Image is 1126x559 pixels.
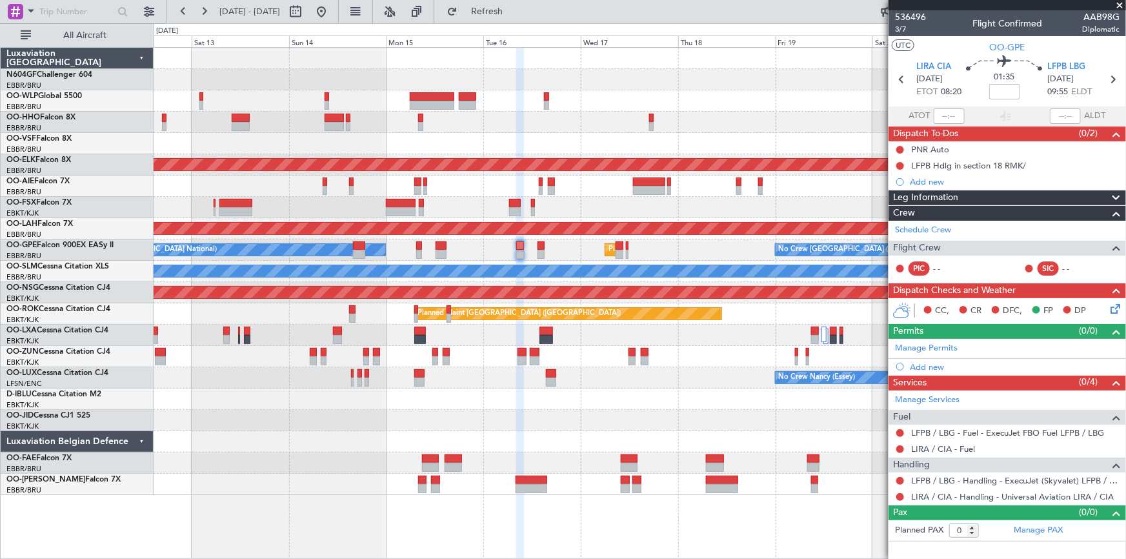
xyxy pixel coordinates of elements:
span: 01:35 [994,71,1015,84]
a: LFSN/ENC [6,379,42,389]
span: OO-LXA [6,327,37,334]
span: FP [1043,305,1053,318]
span: (0/0) [1080,324,1098,338]
span: DP [1074,305,1086,318]
span: ETOT [917,86,938,99]
a: OO-JIDCessna CJ1 525 [6,412,90,420]
div: Planned Maint [GEOGRAPHIC_DATA] ([GEOGRAPHIC_DATA]) [418,304,621,323]
a: OO-AIEFalcon 7X [6,178,70,185]
a: OO-ROKCessna Citation CJ4 [6,305,110,313]
div: LFPB Hdlg in section 18 RMK/ [911,160,1026,171]
input: --:-- [934,108,965,124]
span: D-IBLU [6,391,32,398]
a: Manage PAX [1014,524,1063,537]
span: Refresh [460,7,514,16]
div: Flight Confirmed [972,17,1042,31]
input: Trip Number [39,2,114,21]
a: EBBR/BRU [6,485,41,495]
span: Dispatch To-Dos [893,127,958,141]
a: EBKT/KJK [6,400,39,410]
a: OO-WLPGlobal 5500 [6,92,82,100]
div: Add new [910,361,1120,372]
a: EBKT/KJK [6,315,39,325]
span: 08:20 [941,86,962,99]
span: Pax [893,505,907,520]
span: 536496 [895,10,926,24]
a: Schedule Crew [895,224,951,237]
a: EBBR/BRU [6,464,41,474]
div: Wed 17 [581,36,678,47]
span: OO-FAE [6,454,36,462]
span: (0/2) [1080,127,1098,140]
div: Sun 14 [289,36,387,47]
span: Crew [893,206,915,221]
a: EBBR/BRU [6,145,41,154]
div: Add new [910,176,1120,187]
span: Services [893,376,927,391]
label: Planned PAX [895,524,943,537]
span: Diplomatic [1082,24,1120,35]
div: Tue 16 [483,36,581,47]
a: EBBR/BRU [6,251,41,261]
a: EBBR/BRU [6,166,41,176]
span: (0/0) [1080,505,1098,519]
span: AAB98G [1082,10,1120,24]
span: CC, [935,305,949,318]
a: D-IBLUCessna Citation M2 [6,391,101,398]
a: LFPB / LBG - Fuel - ExecuJet FBO Fuel LFPB / LBG [911,427,1104,438]
div: Planned Maint [GEOGRAPHIC_DATA] ([GEOGRAPHIC_DATA] National) [608,240,842,259]
div: SIC [1038,261,1059,276]
a: EBBR/BRU [6,102,41,112]
span: Dispatch Checks and Weather [893,283,1016,298]
a: EBBR/BRU [6,272,41,282]
span: LIRA CIA [917,61,952,74]
a: OO-[PERSON_NAME]Falcon 7X [6,476,121,483]
div: Sat 20 [872,36,970,47]
button: All Aircraft [14,25,140,46]
div: Sat 13 [192,36,289,47]
span: OO-ELK [6,156,35,164]
span: Handling [893,458,930,473]
span: OO-ZUN [6,348,39,356]
span: OO-WLP [6,92,38,100]
span: All Aircraft [34,31,136,40]
a: N604GFChallenger 604 [6,71,92,79]
a: EBKT/KJK [6,422,39,431]
button: UTC [892,39,914,51]
span: (0/4) [1080,375,1098,389]
span: Permits [893,324,923,339]
span: OO-GPE [989,41,1025,54]
span: ALDT [1084,110,1105,123]
div: No Crew [GEOGRAPHIC_DATA] ([GEOGRAPHIC_DATA] National) [779,240,995,259]
div: PNR Auto [911,144,949,155]
a: EBBR/BRU [6,230,41,239]
a: LIRA / CIA - Handling - Universal Aviation LIRA / CIA [911,491,1114,502]
span: OO-LAH [6,220,37,228]
a: Manage Permits [895,342,958,355]
span: OO-FSX [6,199,36,207]
span: LFPB LBG [1047,61,1085,74]
span: OO-VSF [6,135,36,143]
a: LIRA / CIA - Fuel [911,443,975,454]
span: DFC, [1003,305,1022,318]
span: N604GF [6,71,37,79]
div: Mon 15 [387,36,484,47]
span: [DATE] - [DATE] [219,6,280,17]
div: - - [1062,263,1091,274]
a: OO-ELKFalcon 8X [6,156,71,164]
span: OO-LUX [6,369,37,377]
a: OO-HHOFalcon 8X [6,114,75,121]
a: OO-VSFFalcon 8X [6,135,72,143]
a: EBKT/KJK [6,358,39,367]
a: EBKT/KJK [6,208,39,218]
span: OO-[PERSON_NAME] [6,476,85,483]
span: ATOT [909,110,930,123]
a: EBKT/KJK [6,336,39,346]
a: EBBR/BRU [6,81,41,90]
div: Fri 19 [776,36,873,47]
span: [DATE] [917,73,943,86]
span: Leg Information [893,190,958,205]
a: EBBR/BRU [6,123,41,133]
span: OO-AIE [6,178,34,185]
a: Manage Services [895,394,960,407]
